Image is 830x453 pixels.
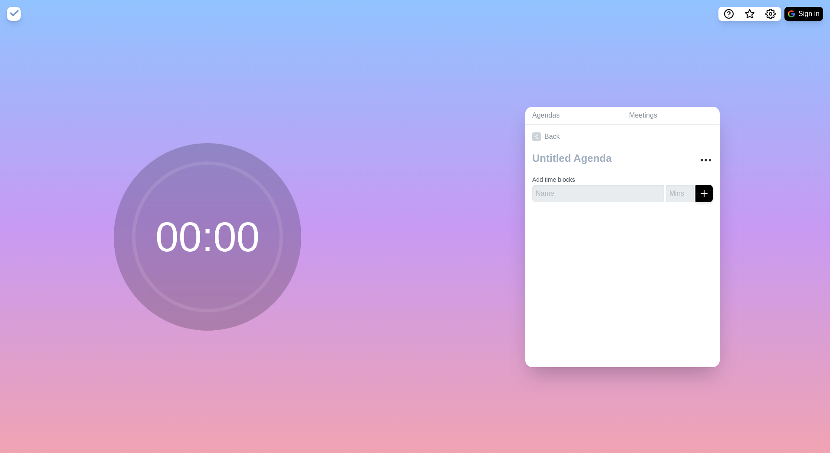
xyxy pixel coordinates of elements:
button: Sign in [784,7,823,21]
button: Help [718,7,739,21]
img: timeblocks logo [7,7,21,21]
button: More [697,151,715,169]
a: Agendas [525,107,622,125]
button: Settings [760,7,781,21]
button: What’s new [739,7,760,21]
img: google logo [788,10,795,17]
input: Name [532,185,664,202]
a: Back [525,125,720,149]
a: Meetings [622,107,720,125]
input: Mins [666,185,694,202]
label: Add time blocks [532,176,575,183]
